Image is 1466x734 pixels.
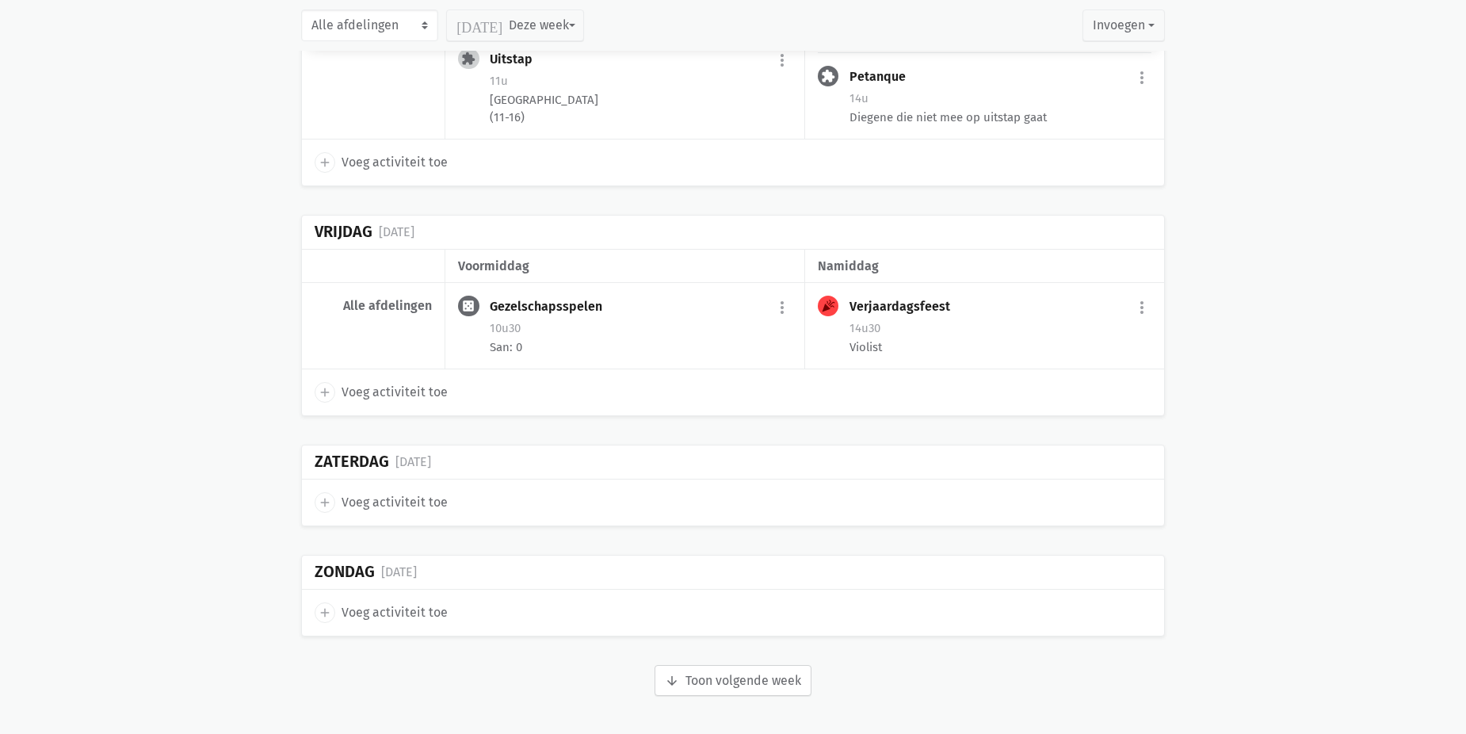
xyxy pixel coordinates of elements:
span: Voeg activiteit toe [342,602,448,623]
i: casino [461,299,475,313]
button: Invoegen [1082,10,1165,41]
span: 11u [490,74,508,88]
div: Petanque [849,69,918,85]
button: Toon volgende week [655,665,811,697]
i: [DATE] [456,18,502,32]
span: 14u [849,91,869,105]
span: Voeg activiteit toe [342,382,448,403]
div: [DATE] [379,222,414,243]
div: Violist [849,338,1151,356]
div: Verjaardagsfeest [849,299,963,315]
div: Vrijdag [315,223,372,241]
div: Uitstap [490,52,545,67]
div: [DATE] [395,452,431,472]
a: add Voeg activiteit toe [315,492,448,513]
div: Zaterdag [315,453,389,471]
div: Zondag [315,563,375,581]
div: [DATE] [381,562,417,583]
span: 14u30 [849,321,880,335]
i: add [318,495,332,510]
i: extension [461,52,475,66]
div: [GEOGRAPHIC_DATA] (11-16) [490,91,791,126]
div: San: 0 [490,338,791,356]
i: extension [821,69,835,83]
button: Deze week [446,10,583,41]
a: add Voeg activiteit toe [315,602,448,623]
div: Gezelschapsspelen [490,299,615,315]
span: 10u30 [490,321,521,335]
span: Voeg activiteit toe [342,492,448,513]
div: Diegene die niet mee op uitstap gaat [849,109,1151,126]
i: add [318,606,332,620]
i: add [318,385,332,399]
div: Alle afdelingen [315,298,432,314]
div: voormiddag [458,256,791,277]
a: add Voeg activiteit toe [315,382,448,403]
i: celebration [821,299,835,313]
a: add Voeg activiteit toe [315,152,448,173]
span: Voeg activiteit toe [342,152,448,173]
i: add [318,155,332,170]
div: namiddag [818,256,1151,277]
i: arrow_downward [665,674,679,688]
